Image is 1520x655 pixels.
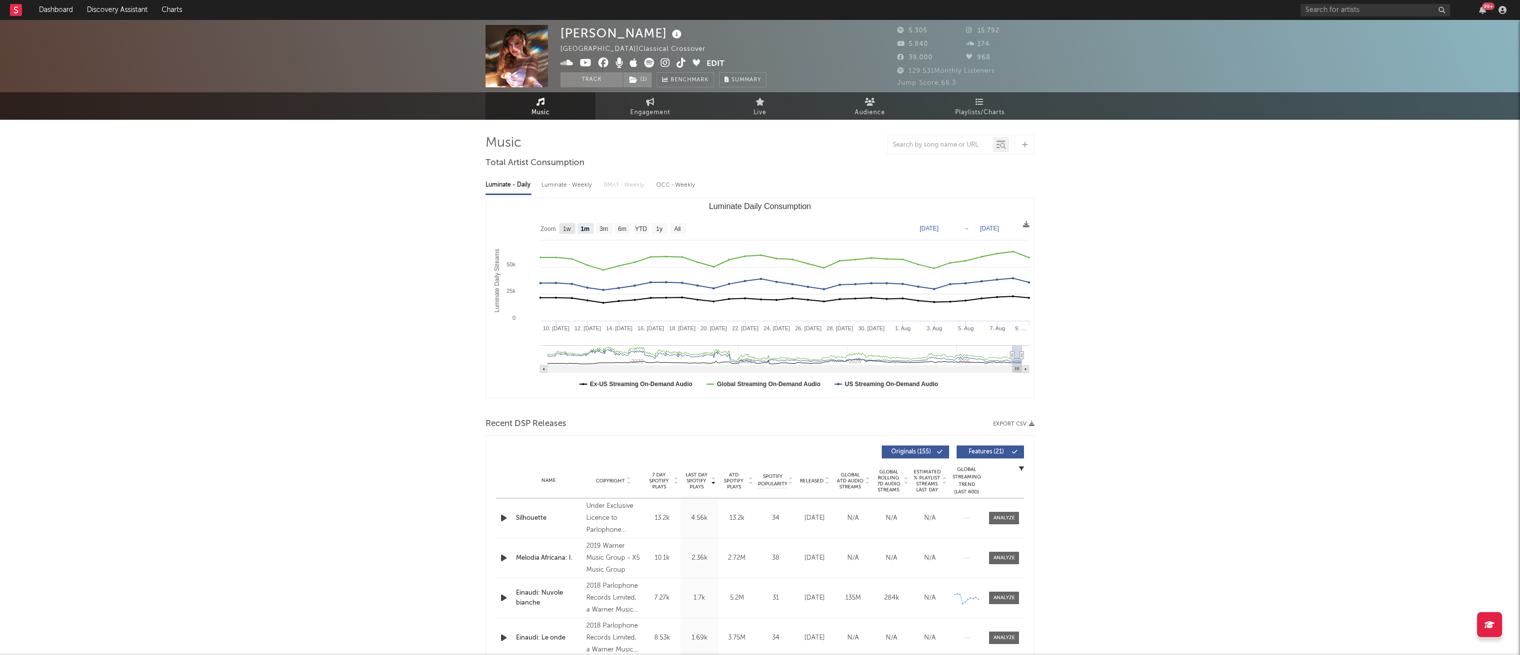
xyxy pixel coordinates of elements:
span: ( 1 ) [623,72,652,87]
div: N/A [875,553,908,563]
div: 38 [758,553,793,563]
div: 2.36k [683,553,716,563]
div: 284k [875,593,908,603]
div: [GEOGRAPHIC_DATA] | Classical Crossover [560,43,717,55]
text: Zoom [540,225,556,232]
span: Total Artist Consumption [486,157,584,169]
div: Name [516,477,581,484]
text: Luminate Daily Consumption [709,202,811,211]
div: N/A [913,513,947,523]
text: 26. [DATE] [795,325,821,331]
text: 1y [656,225,663,232]
text: 0 [512,315,515,321]
div: Luminate - Daily [486,177,531,194]
button: Features(21) [957,445,1024,458]
span: Benchmark [671,74,709,86]
div: 10.1k [646,553,678,563]
div: OCC - Weekly [656,177,696,194]
div: [DATE] [798,513,831,523]
a: Einaudi: Nuvole bianche [516,588,581,608]
div: N/A [875,513,908,523]
div: 1.7k [683,593,716,603]
div: [DATE] [798,593,831,603]
text: 24. [DATE] [763,325,790,331]
div: N/A [836,513,870,523]
span: 5.305 [897,27,927,34]
text: YTD [635,225,647,232]
div: 34 [758,513,793,523]
span: ATD Spotify Plays [721,472,747,490]
button: Originals(155) [882,445,949,458]
span: Engagement [630,107,670,119]
div: 1.69k [683,633,716,643]
text: 7. Aug [990,325,1005,331]
span: Features ( 21 ) [963,449,1009,455]
span: 7 Day Spotify Plays [646,472,672,490]
div: [DATE] [798,553,831,563]
span: 5.840 [897,41,928,47]
text: Ex-US Streaming On-Demand Audio [590,381,693,388]
div: 34 [758,633,793,643]
text: US Streaming On-Demand Audio [845,381,938,388]
span: 15.792 [966,27,1000,34]
a: Einaudi: Le onde [516,633,581,643]
div: N/A [836,633,870,643]
text: 18. [DATE] [669,325,696,331]
div: Luminate - Weekly [541,177,594,194]
span: Global Rolling 7D Audio Streams [875,469,902,493]
text: 28. [DATE] [827,325,853,331]
svg: Luminate Daily Consumption [486,198,1034,398]
text: 3. Aug [927,325,942,331]
div: 2019 Warner Music Group - X5 Music Group [586,540,641,576]
button: Track [560,72,623,87]
text: 50k [507,261,515,267]
button: (1) [623,72,652,87]
a: Silhouette [516,513,581,523]
a: Music [486,92,595,120]
span: Global ATD Audio Streams [836,472,864,490]
a: Playlists/Charts [925,92,1034,120]
text: 16. [DATE] [638,325,664,331]
input: Search by song name or URL [888,141,993,149]
span: Originals ( 155 ) [888,449,934,455]
span: 129.531 Monthly Listeners [897,68,995,74]
div: [PERSON_NAME] [560,25,684,41]
span: 174 [966,41,990,47]
text: Luminate Daily Streams [494,249,501,312]
div: 5.2M [721,593,753,603]
div: Global Streaming Trend (Last 60D) [952,466,982,496]
div: N/A [836,553,870,563]
text: 6m [618,225,627,232]
a: Engagement [595,92,705,120]
span: Playlists/Charts [955,107,1005,119]
a: Live [705,92,815,120]
div: 13.2k [721,513,753,523]
button: 99+ [1479,6,1486,14]
div: Under Exclusive Licence to Parlophone Records Limited, © 2025 [PERSON_NAME] [586,500,641,536]
text: 5. Aug [958,325,974,331]
a: Benchmark [657,72,714,87]
div: 31 [758,593,793,603]
text: 25k [507,288,515,294]
span: Last Day Spotify Plays [683,472,710,490]
span: Estimated % Playlist Streams Last Day [913,469,941,493]
div: 3.75M [721,633,753,643]
div: N/A [913,553,947,563]
button: Export CSV [993,421,1034,427]
text: 20. [DATE] [701,325,727,331]
text: 1m [581,225,589,232]
span: Summary [732,77,761,83]
span: Recent DSP Releases [486,418,566,430]
span: 968 [966,54,991,61]
div: 2.72M [721,553,753,563]
text: 9. … [1015,325,1026,331]
input: Search for artists [1300,4,1450,16]
span: Spotify Popularity [758,473,787,488]
span: Music [531,107,550,119]
span: Jump Score: 66.3 [897,80,956,86]
text: 12. [DATE] [574,325,601,331]
text: → [964,225,970,232]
